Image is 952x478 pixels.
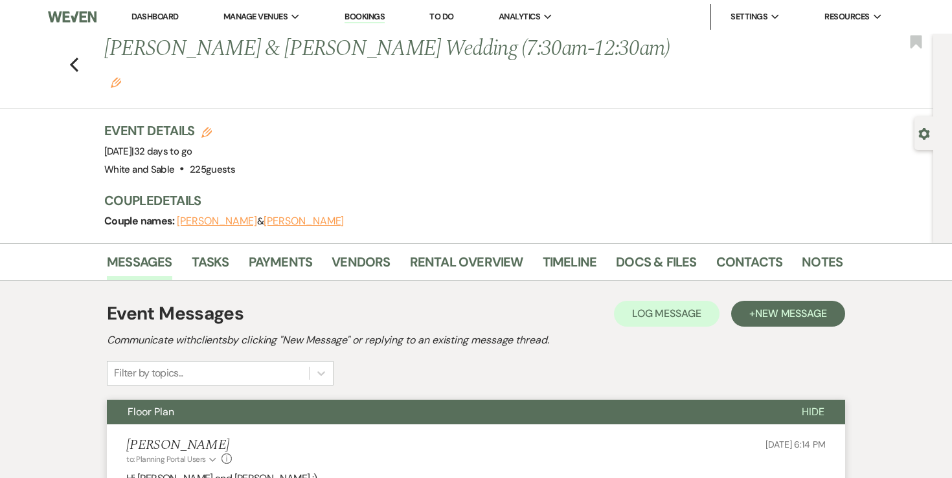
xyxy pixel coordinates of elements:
[114,365,183,381] div: Filter by topics...
[131,145,192,158] span: |
[731,10,767,23] span: Settings
[716,252,783,280] a: Contacts
[104,214,177,228] span: Couple names:
[104,191,830,210] h3: Couple Details
[134,145,192,158] span: 32 days to go
[249,252,313,280] a: Payments
[107,400,781,424] button: Floor Plan
[781,400,845,424] button: Hide
[802,405,824,418] span: Hide
[755,307,827,320] span: New Message
[190,163,235,176] span: 225 guests
[824,10,869,23] span: Resources
[264,216,344,226] button: [PERSON_NAME]
[632,307,701,320] span: Log Message
[126,437,232,453] h5: [PERSON_NAME]
[731,301,845,327] button: +New Message
[223,10,288,23] span: Manage Venues
[499,10,540,23] span: Analytics
[131,11,178,22] a: Dashboard
[104,34,685,95] h1: [PERSON_NAME] & [PERSON_NAME] Wedding (7:30am-12:30am)
[192,252,229,280] a: Tasks
[48,3,96,30] img: Weven Logo
[111,76,121,88] button: Edit
[802,252,843,280] a: Notes
[543,252,597,280] a: Timeline
[177,215,344,228] span: &
[104,122,235,140] h3: Event Details
[177,216,257,226] button: [PERSON_NAME]
[107,252,172,280] a: Messages
[410,252,523,280] a: Rental Overview
[107,332,845,348] h2: Communicate with clients by clicking "New Message" or replying to an existing message thread.
[104,145,192,158] span: [DATE]
[104,163,174,176] span: White and Sable
[614,301,720,327] button: Log Message
[765,439,826,450] span: [DATE] 6:14 PM
[126,453,218,465] button: to: Planning Portal Users
[126,454,206,464] span: to: Planning Portal Users
[107,300,244,327] h1: Event Messages
[429,11,453,22] a: To Do
[918,127,930,139] button: Open lead details
[345,11,385,23] a: Bookings
[332,252,390,280] a: Vendors
[128,405,174,418] span: Floor Plan
[616,252,696,280] a: Docs & Files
